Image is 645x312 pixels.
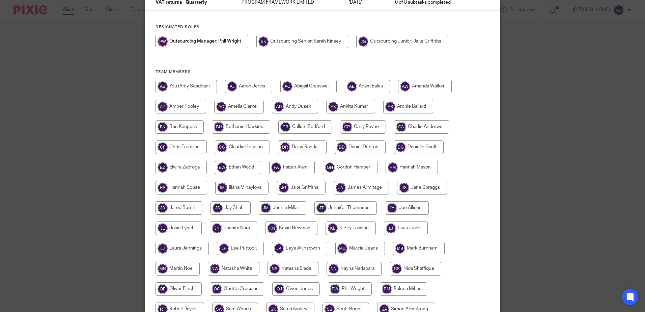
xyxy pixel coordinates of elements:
[156,24,489,30] h4: Designated Roles
[156,0,207,5] span: VAT returns - Quarterly
[156,69,489,75] h4: Team members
